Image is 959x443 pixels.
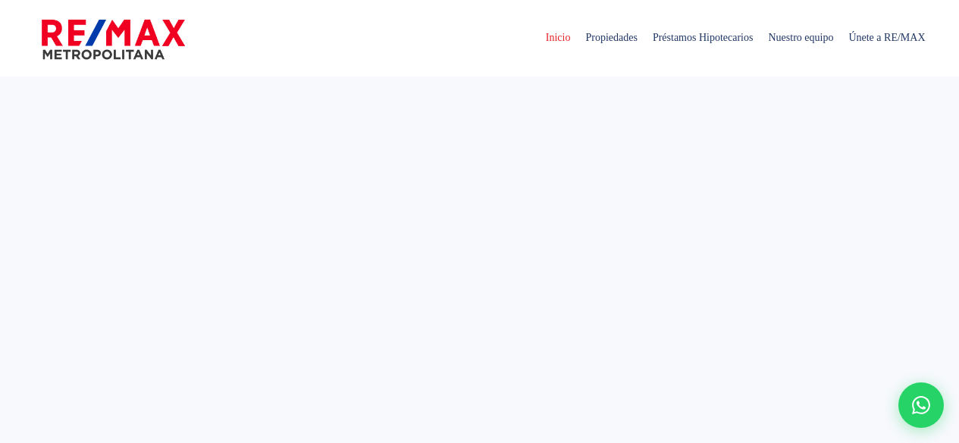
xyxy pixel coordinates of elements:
img: remax-metropolitana-logo [42,17,185,62]
span: Únete a RE/MAX [841,15,932,61]
span: Propiedades [578,15,644,61]
span: Nuestro equipo [760,15,841,61]
span: Inicio [538,15,578,61]
span: Préstamos Hipotecarios [645,15,761,61]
